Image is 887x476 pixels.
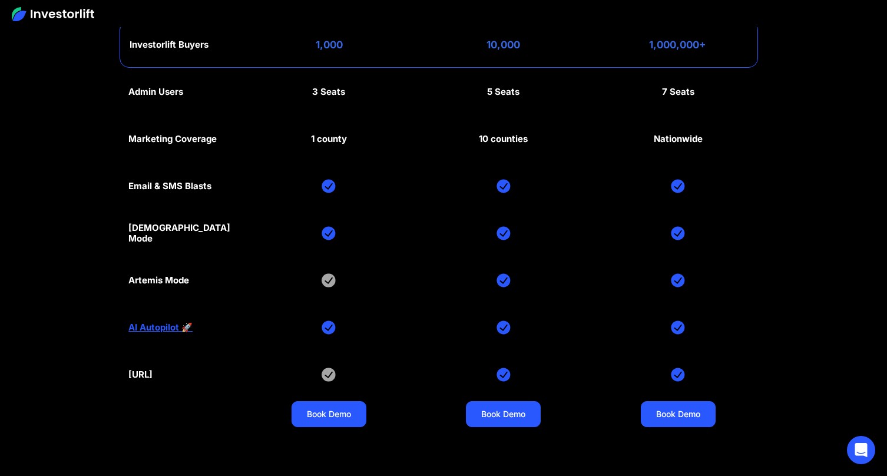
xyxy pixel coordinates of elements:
[486,39,520,51] div: 10,000
[292,401,366,427] a: Book Demo
[128,134,217,144] div: Marketing Coverage
[654,134,703,144] div: Nationwide
[128,322,193,333] a: AI Autopilot 🚀
[487,87,519,97] div: 5 Seats
[128,87,183,97] div: Admin Users
[641,401,716,427] a: Book Demo
[479,134,528,144] div: 10 counties
[316,39,343,51] div: 1,000
[466,401,541,427] a: Book Demo
[128,369,153,380] div: [URL]
[649,39,706,51] div: 1,000,000+
[847,436,875,464] div: Open Intercom Messenger
[128,181,211,191] div: Email & SMS Blasts
[311,134,347,144] div: 1 county
[130,39,208,50] div: Investorlift Buyers
[312,87,345,97] div: 3 Seats
[128,275,189,286] div: Artemis Mode
[662,87,694,97] div: 7 Seats
[128,223,234,244] div: [DEMOGRAPHIC_DATA] Mode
